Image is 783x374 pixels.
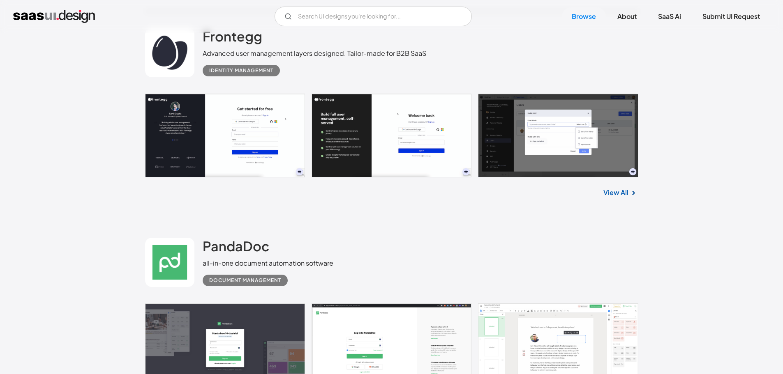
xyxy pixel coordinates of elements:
a: SaaS Ai [648,7,691,25]
div: all-in-one document automation software [203,258,333,268]
a: home [13,10,95,23]
a: About [607,7,647,25]
a: Browse [562,7,606,25]
form: Email Form [275,7,472,26]
a: PandaDoc [203,238,269,258]
a: Frontegg [203,28,262,48]
div: Document Management [209,275,281,285]
h2: PandaDoc [203,238,269,254]
div: Advanced user management layers designed. Tailor-made for B2B SaaS [203,48,426,58]
input: Search UI designs you're looking for... [275,7,472,26]
a: Submit UI Request [693,7,770,25]
a: View All [603,188,628,197]
h2: Frontegg [203,28,262,44]
div: Identity Management [209,66,273,76]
